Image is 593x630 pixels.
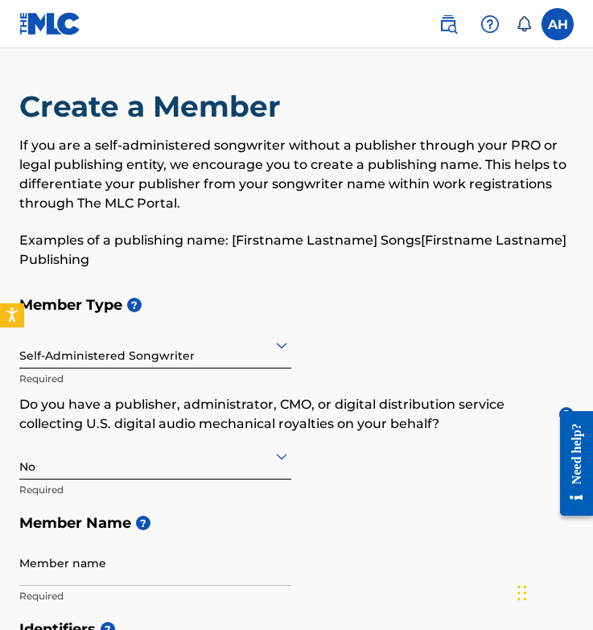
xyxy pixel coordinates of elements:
[19,136,574,213] p: If you are a self-administered songwriter without a publisher through your PRO or legal publishin...
[19,483,291,497] p: Required
[516,16,532,32] div: Notifications
[480,14,500,34] img: help
[432,8,464,40] a: Public Search
[19,12,81,35] img: MLC Logo
[19,325,291,364] div: Self-Administered Songwriter
[19,506,574,541] h5: Member Name
[517,569,527,617] div: Drag
[19,231,574,270] p: Examples of a publishing name: [Firstname Lastname] Songs[Firstname Lastname] Publishing
[19,89,289,125] h2: Create a Member
[19,589,291,603] p: Required
[439,14,458,34] img: search
[542,8,574,40] div: User Menu
[19,288,574,323] h5: Member Type
[136,516,150,530] span: ?
[474,8,506,40] div: Help
[19,395,574,434] p: Do you have a publisher, administrator, CMO, or digital distribution service collecting U.S. digi...
[19,436,291,476] div: No
[548,397,593,530] iframe: Resource Center
[127,298,142,312] span: ?
[513,553,593,630] iframe: Chat Widget
[19,372,291,386] p: Required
